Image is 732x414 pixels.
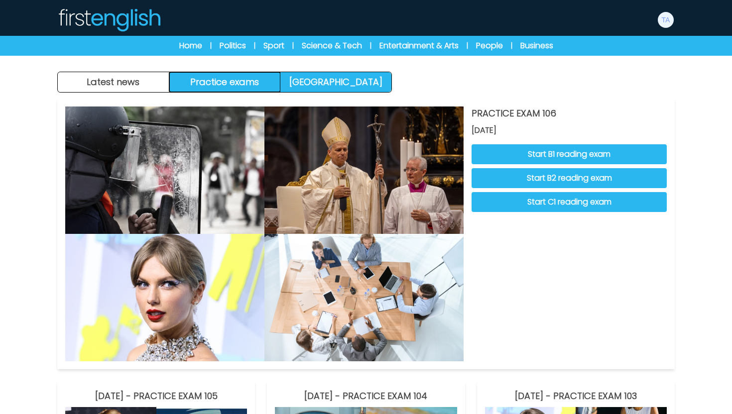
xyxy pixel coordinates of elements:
[379,40,459,52] a: Entertainment & Arts
[275,389,457,403] h3: [DATE] - PRACTICE EXAM 104
[179,40,202,52] a: Home
[210,41,212,51] span: |
[57,8,161,32] img: Logo
[65,106,264,234] img: PRACTICE EXAM 106
[65,234,264,361] img: PRACTICE EXAM 106
[220,40,246,52] a: Politics
[472,124,667,136] span: [DATE]
[370,41,371,51] span: |
[292,41,294,51] span: |
[472,144,667,164] button: Start B1 reading exam
[472,168,667,188] button: Start B2 reading exam
[472,106,667,120] h3: PRACTICE EXAM 106
[280,72,391,92] a: [GEOGRAPHIC_DATA]
[658,12,674,28] img: T All1
[263,40,284,52] a: Sport
[302,40,362,52] a: Science & Tech
[520,40,553,52] a: Business
[58,72,169,92] button: Latest news
[65,389,247,403] h3: [DATE] - PRACTICE EXAM 105
[254,41,255,51] span: |
[264,234,464,361] img: PRACTICE EXAM 106
[472,192,667,212] button: Start C1 reading exam
[511,41,512,51] span: |
[169,72,281,92] button: Practice exams
[467,41,468,51] span: |
[264,106,464,234] img: PRACTICE EXAM 106
[485,389,667,403] h3: [DATE] - PRACTICE EXAM 103
[476,40,503,52] a: People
